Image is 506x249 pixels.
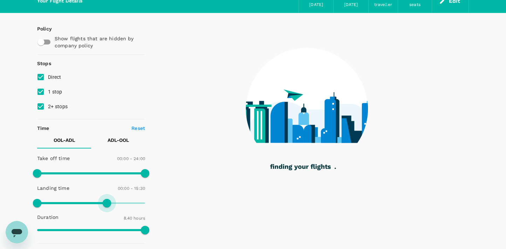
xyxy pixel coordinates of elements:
[37,155,70,162] p: Take off time
[131,125,145,132] p: Reset
[124,216,145,221] span: 8.40 hours
[344,1,358,8] div: [DATE]
[55,35,140,49] p: Show flights that are hidden by company policy
[118,186,145,191] span: 00:00 - 15:30
[309,1,323,8] div: [DATE]
[48,89,62,95] span: 1 stop
[37,25,43,32] p: Policy
[108,137,129,144] p: ADL - OOL
[117,156,145,161] span: 00:00 - 24:00
[37,214,59,221] p: Duration
[37,61,51,66] strong: Stops
[48,74,61,80] span: Direct
[48,104,68,109] span: 2+ stops
[270,164,331,171] g: finding your flights
[37,125,49,132] p: Time
[6,221,28,243] iframe: Button to launch messaging window
[374,1,392,8] div: traveller
[37,185,69,192] p: Landing time
[335,168,336,169] g: .
[409,1,420,8] div: seats
[54,137,75,144] p: OOL - ADL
